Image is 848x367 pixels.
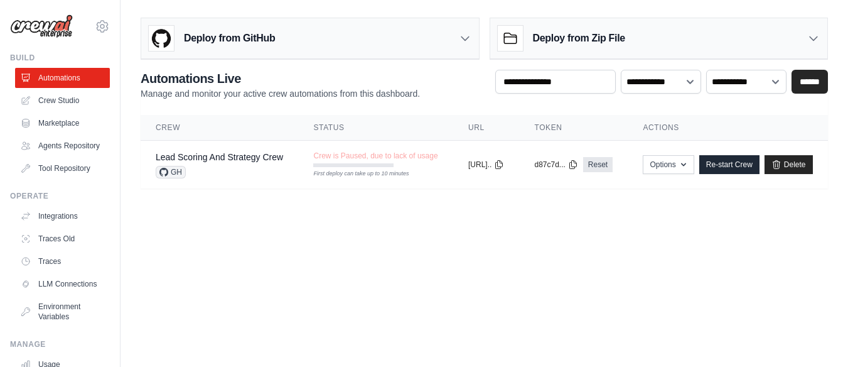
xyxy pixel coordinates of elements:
a: Environment Variables [15,297,110,327]
a: Marketplace [15,113,110,133]
th: Token [519,115,628,141]
div: Manage [10,339,110,349]
a: Delete [765,155,813,174]
th: Status [298,115,453,141]
span: Crew is Paused, due to lack of usage [313,151,437,161]
h3: Deploy from GitHub [184,31,275,46]
a: LLM Connections [15,274,110,294]
span: GH [156,166,186,178]
a: Crew Studio [15,90,110,111]
a: Agents Repository [15,136,110,156]
a: Traces [15,251,110,271]
a: Tool Repository [15,158,110,178]
div: Build [10,53,110,63]
h3: Deploy from Zip File [533,31,625,46]
img: GitHub Logo [149,26,174,51]
a: Reset [583,157,613,172]
a: Lead Scoring And Strategy Crew [156,152,283,162]
img: Logo [10,14,73,38]
div: First deploy can take up to 10 minutes [313,170,394,178]
h2: Automations Live [141,70,420,87]
p: Manage and monitor your active crew automations from this dashboard. [141,87,420,100]
a: Automations [15,68,110,88]
button: Options [643,155,694,174]
a: Integrations [15,206,110,226]
th: Actions [628,115,828,141]
a: Re-start Crew [699,155,759,174]
div: Operate [10,191,110,201]
button: d87c7d... [534,160,577,170]
th: Crew [141,115,298,141]
a: Traces Old [15,229,110,249]
th: URL [453,115,519,141]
